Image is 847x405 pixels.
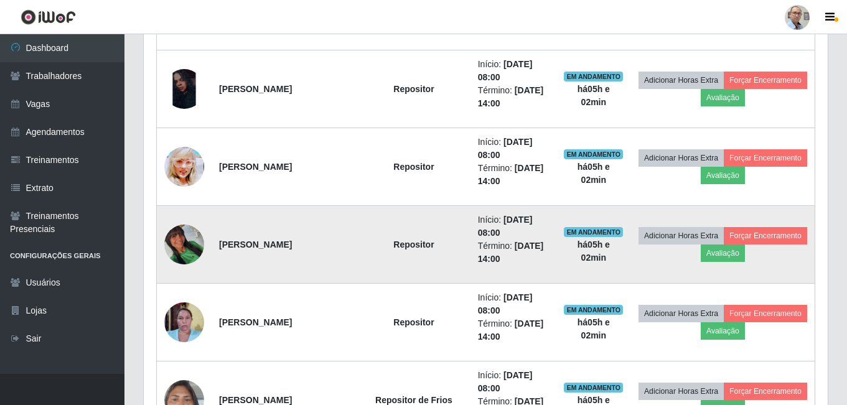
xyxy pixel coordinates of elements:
button: Avaliação [701,167,745,184]
strong: há 05 h e 02 min [578,162,610,185]
button: Adicionar Horas Extra [639,227,724,244]
time: [DATE] 08:00 [478,292,533,315]
button: Forçar Encerramento [724,383,807,400]
img: 1757904871760.jpeg [164,225,204,264]
strong: Repositor de Frios [375,395,452,405]
img: 1757016131222.jpeg [164,296,204,348]
span: EM ANDAMENTO [564,383,623,393]
span: EM ANDAMENTO [564,227,623,237]
li: Início: [478,58,549,84]
li: Início: [478,213,549,240]
button: Avaliação [701,89,745,106]
button: Adicionar Horas Extra [639,383,724,400]
img: 1755098578840.jpeg [164,139,204,195]
strong: [PERSON_NAME] [219,240,292,249]
li: Início: [478,136,549,162]
strong: Repositor [393,240,434,249]
button: Forçar Encerramento [724,72,807,89]
li: Início: [478,291,549,317]
strong: [PERSON_NAME] [219,395,292,405]
img: CoreUI Logo [21,9,76,25]
span: EM ANDAMENTO [564,72,623,81]
strong: Repositor [393,317,434,327]
time: [DATE] 08:00 [478,370,533,393]
button: Adicionar Horas Extra [639,149,724,167]
button: Adicionar Horas Extra [639,305,724,322]
strong: [PERSON_NAME] [219,317,292,327]
strong: há 05 h e 02 min [578,84,610,107]
li: Término: [478,162,549,188]
strong: há 05 h e 02 min [578,240,610,263]
li: Término: [478,84,549,110]
button: Forçar Encerramento [724,305,807,322]
button: Forçar Encerramento [724,149,807,167]
li: Término: [478,240,549,266]
strong: Repositor [393,84,434,94]
time: [DATE] 08:00 [478,137,533,160]
time: [DATE] 08:00 [478,215,533,238]
span: EM ANDAMENTO [564,305,623,315]
button: Avaliação [701,322,745,340]
strong: Repositor [393,162,434,172]
strong: [PERSON_NAME] [219,84,292,94]
time: [DATE] 08:00 [478,59,533,82]
button: Avaliação [701,244,745,262]
img: 1704829522631.jpeg [164,69,204,109]
span: EM ANDAMENTO [564,149,623,159]
button: Adicionar Horas Extra [639,72,724,89]
strong: [PERSON_NAME] [219,162,292,172]
li: Término: [478,317,549,343]
button: Forçar Encerramento [724,227,807,244]
strong: há 05 h e 02 min [578,317,610,340]
li: Início: [478,369,549,395]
